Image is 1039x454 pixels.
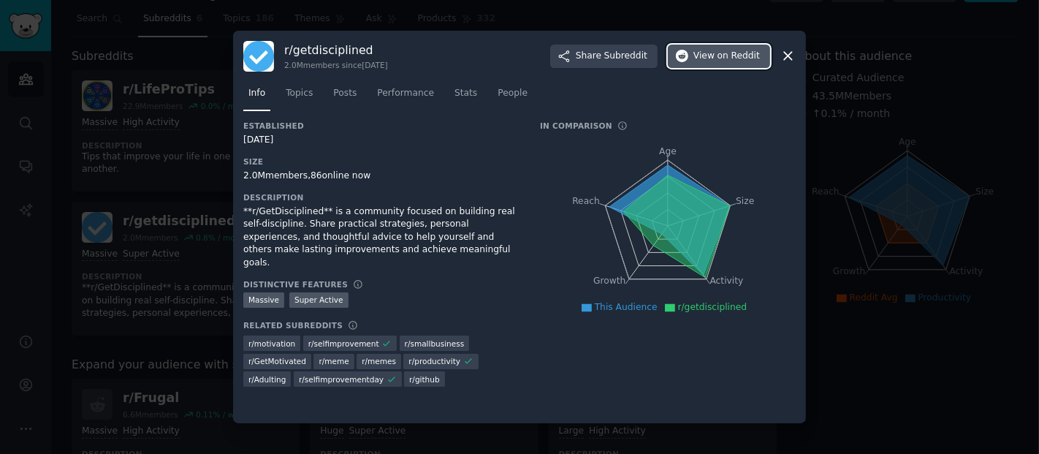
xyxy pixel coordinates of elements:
[736,195,754,205] tspan: Size
[454,87,477,100] span: Stats
[243,205,519,270] div: **r/GetDisciplined** is a community focused on building real self-discipline. Share practical str...
[248,338,295,349] span: r/ motivation
[243,156,519,167] h3: Size
[289,292,349,308] div: Super Active
[243,82,270,112] a: Info
[659,146,677,156] tspan: Age
[540,121,612,131] h3: In Comparison
[319,356,349,366] span: r/ meme
[243,292,284,308] div: Massive
[248,374,286,385] span: r/ Adulting
[408,356,460,366] span: r/ productivity
[377,87,434,100] span: Performance
[284,60,388,70] div: 2.0M members since [DATE]
[243,320,343,330] h3: Related Subreddits
[576,50,647,63] span: Share
[604,50,647,63] span: Subreddit
[281,82,318,112] a: Topics
[550,45,658,68] button: ShareSubreddit
[572,195,600,205] tspan: Reach
[498,87,528,100] span: People
[284,42,388,58] h3: r/ getdisciplined
[328,82,362,112] a: Posts
[718,50,760,63] span: on Reddit
[710,276,744,286] tspan: Activity
[243,41,274,72] img: getdisciplined
[243,279,348,290] h3: Distinctive Features
[248,87,265,100] span: Info
[409,374,440,385] span: r/ github
[243,192,519,203] h3: Description
[248,356,306,366] span: r/ GetMotivated
[362,356,396,366] span: r/ memes
[595,302,658,312] span: This Audience
[333,87,357,100] span: Posts
[668,45,770,68] button: Viewon Reddit
[243,121,519,131] h3: Established
[449,82,482,112] a: Stats
[308,338,379,349] span: r/ selfimprovement
[593,276,625,286] tspan: Growth
[693,50,760,63] span: View
[678,302,747,312] span: r/getdisciplined
[243,170,519,183] div: 2.0M members, 86 online now
[286,87,313,100] span: Topics
[405,338,465,349] span: r/ smallbusiness
[492,82,533,112] a: People
[299,374,384,385] span: r/ selfimprovementday
[372,82,439,112] a: Performance
[243,134,519,147] div: [DATE]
